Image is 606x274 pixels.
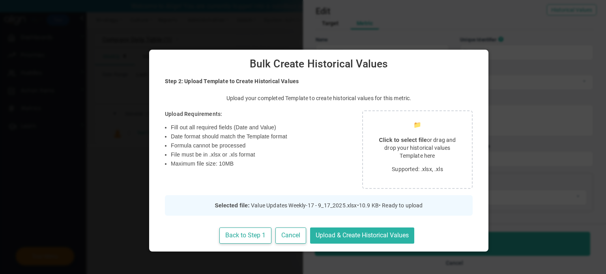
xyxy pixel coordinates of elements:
button: Back to Step 1 [219,227,271,244]
h4: Step 2: Upload Template to Create Historical Values [165,78,473,85]
p: Supported: .xlsx, .xls [372,165,462,173]
h4: Upload Requirements: [165,110,350,117]
p: or drag and drop your historical values Template here [372,136,462,160]
button: Upload & Create Historical Values [310,227,414,244]
li: Fill out all required fields (Date and Value) [171,124,350,131]
div: 📁 [372,121,462,130]
li: Date format should match the Template format [171,133,350,140]
p: Upload your completed Template to create historical values for this metric. [165,94,473,103]
span: 10.9 KB [359,202,379,209]
span: Value Updates Weekly-17 - 9_17_2025.xlsx [251,202,357,209]
strong: Click to select file [379,137,426,143]
strong: Selected file: [215,202,250,209]
p: • • Ready to upload [171,201,466,209]
li: Formula cannot be processed [171,142,350,149]
span: Bulk Create Historical Values [155,58,482,71]
li: Maximum file size: 10MB [171,160,350,168]
button: Cancel [275,227,306,244]
li: File must be in .xlsx or .xls format [171,151,350,158]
